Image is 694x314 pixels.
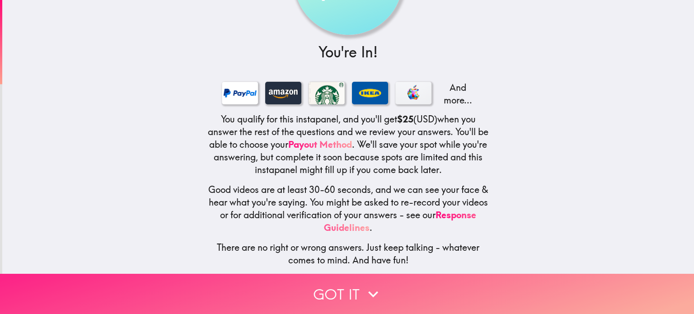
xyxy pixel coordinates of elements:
b: $25 [397,113,413,125]
h3: You're In! [207,42,489,62]
h5: There are no right or wrong answers. Just keep talking - whatever comes to mind. And have fun! [207,241,489,267]
a: Payout Method [288,139,352,150]
h5: Good videos are at least 30-60 seconds, and we can see your face & hear what you're saying. You m... [207,183,489,234]
h5: You qualify for this instapanel, and you'll get (USD) when you answer the rest of the questions a... [207,113,489,176]
a: Response Guidelines [324,209,476,233]
p: And more... [439,81,475,107]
